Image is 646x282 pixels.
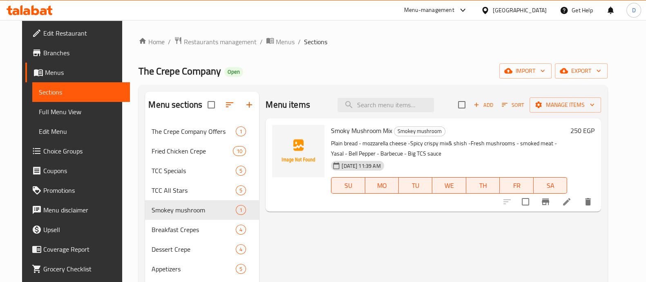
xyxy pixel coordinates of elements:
div: Breakfast Crepes4 [145,220,259,239]
span: Smoky Mushroom Mix [331,124,392,137]
button: delete [578,192,598,212]
span: Branches [43,48,123,58]
p: Plain bread - mozzarella cheese -Spicy crispy mix& shish -Fresh mushrooms - smoked meat -Yasal - ... [331,138,567,159]
span: Appetizers [152,264,236,274]
span: TU [402,180,429,192]
div: items [236,244,246,254]
div: [GEOGRAPHIC_DATA] [493,6,547,15]
span: Menus [45,68,123,77]
span: Dessert Crepe [152,244,236,254]
span: 1 [236,128,246,135]
a: Coverage Report [25,239,130,259]
a: Menus [25,63,130,82]
div: items [236,126,246,136]
div: items [236,166,246,176]
span: 4 [236,246,246,253]
button: MO [365,177,399,194]
img: Smoky Mushroom Mix [272,125,324,177]
span: Promotions [43,185,123,195]
h6: 250 EGP [570,125,595,136]
span: SU [335,180,362,192]
a: Restaurants management [174,36,257,47]
button: Manage items [530,97,601,113]
span: Select all sections [203,96,220,113]
span: The Crepe Company Offers [152,126,236,136]
h2: Menu items [266,99,310,111]
button: SA [534,177,567,194]
a: Branches [25,43,130,63]
nav: breadcrumb [139,36,608,47]
li: / [168,37,171,47]
button: TH [466,177,500,194]
span: Coverage Report [43,244,123,254]
span: Menus [276,37,295,47]
li: / [298,37,301,47]
div: Dessert Crepe4 [145,239,259,259]
span: Open [224,68,243,75]
div: items [233,146,246,156]
a: Promotions [25,180,130,200]
button: TU [399,177,432,194]
span: 4 [236,226,246,234]
span: Breakfast Crepes [152,225,236,235]
span: Add [472,100,494,110]
a: Sections [32,82,130,102]
span: Choice Groups [43,146,123,156]
span: Smokey mushroom [394,126,445,136]
h2: Menu sections [148,99,202,111]
a: Choice Groups [25,141,130,161]
span: WE [436,180,463,192]
a: Menu disclaimer [25,200,130,220]
span: Fried Chicken Crepe [152,146,233,156]
span: [DATE] 11:39 AM [338,162,384,170]
div: The Crepe Company Offers1 [145,122,259,141]
span: import [506,66,545,76]
span: export [561,66,601,76]
a: Edit Restaurant [25,23,130,43]
div: Open [224,67,243,77]
span: SA [537,180,564,192]
div: items [236,185,246,195]
button: export [555,63,608,79]
div: Menu-management [404,5,454,15]
span: Edit Restaurant [43,28,123,38]
button: Branch-specific-item [536,192,555,212]
a: Grocery Checklist [25,259,130,279]
span: Sort [502,100,524,110]
span: Upsell [43,225,123,235]
div: Appetizers5 [145,259,259,279]
button: import [499,63,552,79]
li: / [260,37,263,47]
span: TCC Specials [152,166,236,176]
div: TCC All Stars [152,185,236,195]
span: Sort items [496,99,530,111]
span: MO [369,180,396,192]
button: SU [331,177,365,194]
span: FR [503,180,530,192]
button: WE [432,177,466,194]
div: Smokey mushroom1 [145,200,259,220]
span: Select section [453,96,470,113]
span: Sections [304,37,327,47]
button: Add [470,99,496,111]
span: Coupons [43,166,123,176]
span: Smokey mushroom [152,205,236,215]
span: Restaurants management [184,37,257,47]
button: Add section [239,95,259,115]
a: Home [139,37,165,47]
button: FR [500,177,533,194]
div: TCC Specials5 [145,161,259,180]
div: items [236,225,246,235]
span: 5 [236,265,246,273]
div: items [236,264,246,274]
input: search [338,98,434,112]
div: TCC All Stars5 [145,180,259,200]
span: 1 [236,206,246,214]
a: Upsell [25,220,130,239]
span: Full Menu View [39,107,123,117]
